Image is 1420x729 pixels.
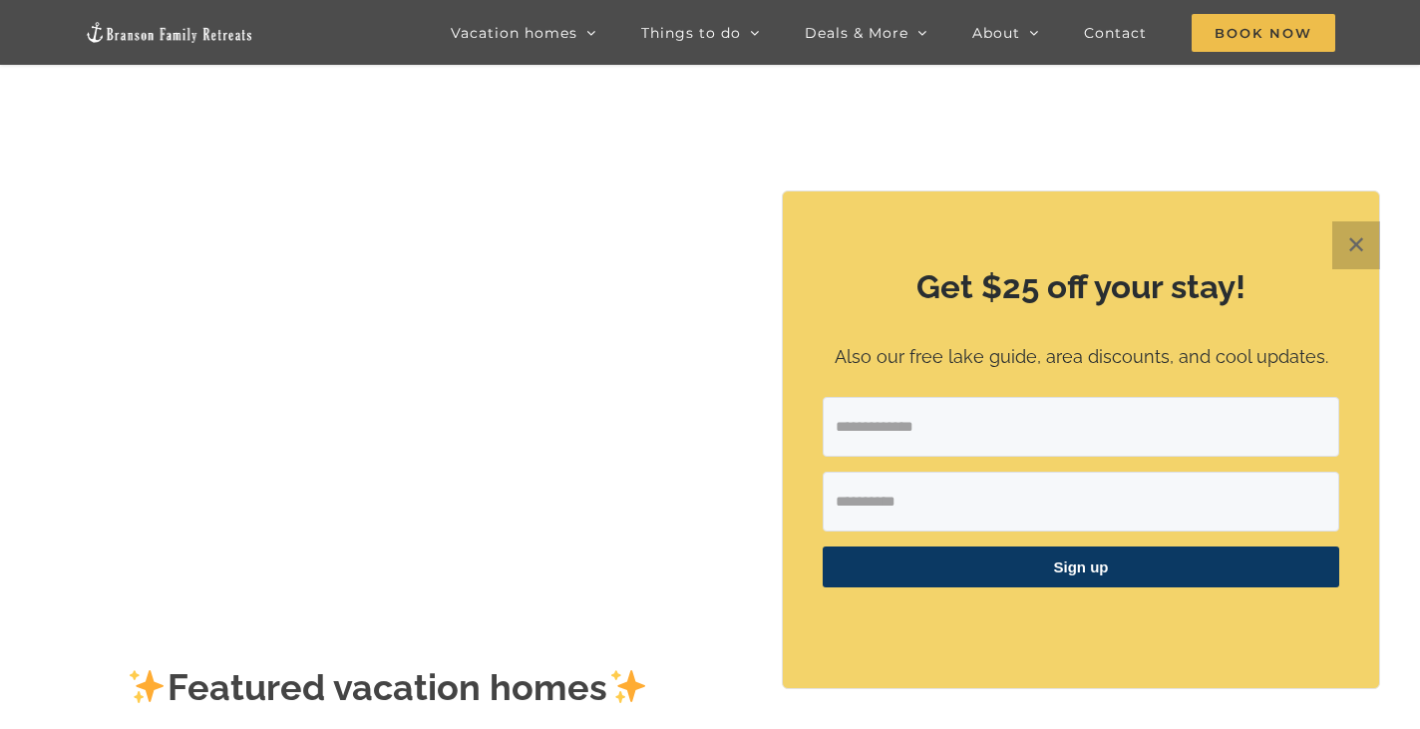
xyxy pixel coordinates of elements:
span: Book Now [1192,14,1335,52]
button: Close [1332,221,1380,269]
iframe: Branson Family Retreats - Opens on Book page - Availability/Property Search Widget [560,416,860,547]
img: ✨ [129,668,165,704]
h2: Get $25 off your stay! [823,264,1339,310]
strong: Featured vacation homes [127,666,648,708]
span: Contact [1084,26,1147,40]
p: ​ [823,612,1339,633]
p: Also our free lake guide, area discounts, and cool updates. [823,343,1339,372]
b: Find that Vacation Feeling [340,289,1080,359]
span: Deals & More [805,26,908,40]
input: First Name [823,472,1339,532]
span: About [972,26,1020,40]
span: Things to do [641,26,741,40]
span: Vacation homes [451,26,577,40]
h1: [GEOGRAPHIC_DATA], [GEOGRAPHIC_DATA], [US_STATE] [313,360,1108,402]
button: Sign up [823,547,1339,587]
img: Branson Family Retreats Logo [85,21,254,44]
img: ✨ [610,668,646,704]
input: Email Address [823,397,1339,457]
